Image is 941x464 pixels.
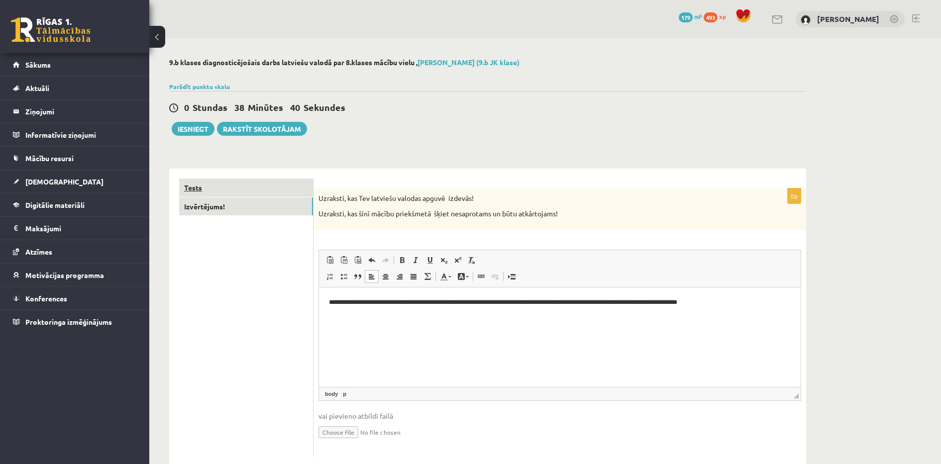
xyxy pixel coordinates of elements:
a: Aktuāli [13,77,137,99]
a: Maksājumi [13,217,137,240]
a: Вставить (Ctrl+V) [323,254,337,267]
a: Вставить/Редактировать ссылку (Ctrl+K) [474,270,488,283]
a: [PERSON_NAME] [817,14,879,24]
span: 179 [679,12,693,22]
span: Aktuāli [25,84,49,93]
a: Вставить / удалить маркированный список [337,270,351,283]
a: Izvērtējums! [179,197,313,216]
span: vai pievieno atbildi failā [318,411,801,421]
span: Proktoringa izmēģinājums [25,317,112,326]
span: Sekundes [304,101,345,113]
a: Вставить из Word [351,254,365,267]
h2: 9.b klases diagnosticējošais darbs latviešu valodā par 8.klases mācību vielu , [169,58,806,67]
p: 0p [787,188,801,204]
a: Убрать ссылку [488,270,502,283]
a: Убрать форматирование [465,254,479,267]
a: Цвет фона [454,270,472,283]
a: По центру [379,270,393,283]
a: Повторить (Ctrl+Y) [379,254,393,267]
a: Вставить только текст (Ctrl+Shift+V) [337,254,351,267]
span: Stundas [193,101,227,113]
a: Tests [179,179,313,197]
a: Digitālie materiāli [13,193,137,216]
a: Подчеркнутый (Ctrl+U) [423,254,437,267]
a: Вставить разрыв страницы для печати [505,270,519,283]
a: Informatīvie ziņojumi [13,123,137,146]
a: Отменить (Ctrl+Z) [365,254,379,267]
a: Sākums [13,53,137,76]
a: Элемент p [341,389,348,398]
span: mP [694,12,702,20]
a: 179 mP [679,12,702,20]
span: Motivācijas programma [25,271,104,279]
a: Надстрочный индекс [451,254,465,267]
span: 0 [184,101,189,113]
span: Перетащите для изменения размера [794,393,799,398]
a: Proktoringa izmēģinājums [13,310,137,333]
a: Rīgas 1. Tālmācības vidusskola [11,17,91,42]
a: Mācību resursi [13,147,137,170]
span: 38 [234,101,244,113]
a: Подстрочный индекс [437,254,451,267]
span: 40 [290,101,300,113]
a: Motivācijas programma [13,264,137,286]
a: Курсив (Ctrl+I) [409,254,423,267]
legend: Ziņojumi [25,100,137,123]
span: Atzīmes [25,247,52,256]
span: Digitālie materiāli [25,200,85,209]
a: Atzīmes [13,240,137,263]
a: [PERSON_NAME] (9.b JK klase) [418,58,520,67]
a: Математика [420,270,434,283]
span: Konferences [25,294,67,303]
a: Цитата [351,270,365,283]
a: По правому краю [393,270,407,283]
legend: Informatīvie ziņojumi [25,123,137,146]
a: Элемент body [323,389,340,398]
span: Sākums [25,60,51,69]
a: 493 xp [704,12,731,20]
p: Uzraksti, kas Tev latviešu valodas apguvē izdevās! [318,193,751,203]
legend: Maksājumi [25,217,137,240]
button: Iesniegt [172,122,214,136]
span: 493 [704,12,718,22]
a: Konferences [13,287,137,310]
a: Rakstīt skolotājam [217,122,307,136]
iframe: Визуальный текстовый редактор, wiswyg-editor-user-answer-47024759354080 [319,287,801,387]
p: Uzraksti, kas šinī mācību priekšmetā šķiet nesaprotams un būtu atkārtojams! [318,209,751,219]
a: По ширине [407,270,420,283]
span: [DEMOGRAPHIC_DATA] [25,177,104,186]
img: Maksims Nevedomijs [801,15,811,25]
span: Mācību resursi [25,154,74,163]
a: Цвет текста [437,270,454,283]
span: Minūtes [248,101,283,113]
a: По левому краю [365,270,379,283]
a: Ziņojumi [13,100,137,123]
a: Вставить / удалить нумерованный список [323,270,337,283]
a: Parādīt punktu skalu [169,83,230,91]
a: [DEMOGRAPHIC_DATA] [13,170,137,193]
a: Полужирный (Ctrl+B) [395,254,409,267]
span: xp [719,12,726,20]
